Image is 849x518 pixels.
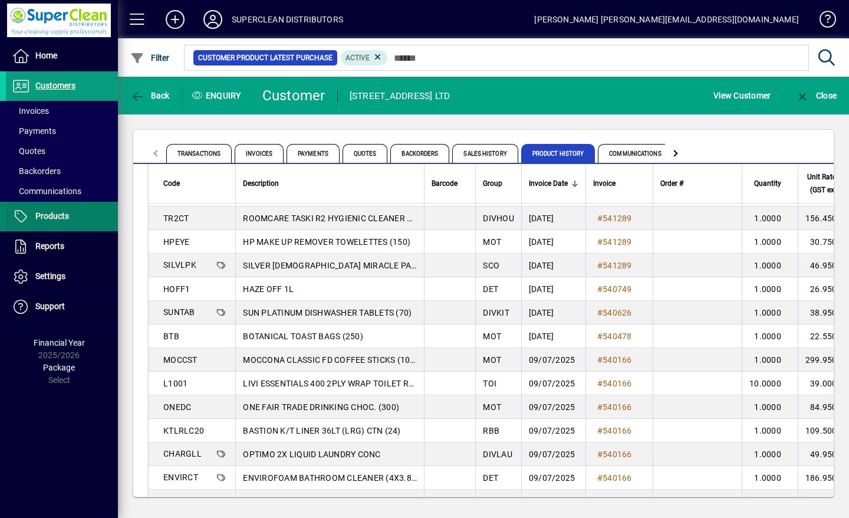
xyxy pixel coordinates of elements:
[521,324,585,348] td: [DATE]
[483,237,501,247] span: MOT
[521,206,585,230] td: [DATE]
[603,402,632,412] span: 540166
[597,308,603,317] span: #
[163,449,202,458] span: CHARGLL
[262,86,325,105] div: Customer
[603,473,632,483] span: 540166
[742,372,798,395] td: 10.0000
[12,126,56,136] span: Payments
[597,426,603,435] span: #
[749,177,792,190] div: Quantity
[710,85,774,106] button: View Customer
[163,355,198,365] span: MOCCST
[521,372,585,395] td: 09/07/2025
[483,177,502,190] span: Group
[603,284,632,294] span: 540749
[603,214,632,223] span: 541289
[432,177,468,190] div: Barcode
[156,9,194,30] button: Add
[603,237,632,247] span: 541289
[603,379,632,388] span: 540166
[598,144,672,163] span: Communications
[243,402,399,412] span: ONE FAIR TRADE DRINKING CHOC. (300)
[597,450,603,459] span: #
[243,332,363,341] span: BOTANICAL TOAST BAGS (250)
[811,2,834,41] a: Knowledge Base
[127,85,173,106] button: Back
[713,86,771,105] span: View Customer
[163,237,189,247] span: HPEYE
[597,497,603,506] span: #
[805,171,842,196] span: Unit Rate $ (GST excl)
[603,332,632,341] span: 540478
[163,402,191,412] span: ONEDC
[341,50,388,65] mat-chip: Product Activation Status: Active
[521,490,585,513] td: 09/07/2025
[521,348,585,372] td: 09/07/2025
[483,308,509,317] span: DIVKIT
[6,41,118,71] a: Home
[6,202,118,231] a: Products
[597,237,603,247] span: #
[483,426,499,435] span: RBB
[742,395,798,419] td: 1.0000
[603,450,632,459] span: 540166
[287,144,340,163] span: Payments
[593,377,636,390] a: #540166
[6,232,118,261] a: Reports
[483,497,509,506] span: DIVKIT
[163,496,183,506] span: TR75
[597,332,603,341] span: #
[521,395,585,419] td: 09/07/2025
[118,85,183,106] app-page-header-button: Back
[742,206,798,230] td: 1.0000
[243,177,417,190] div: Description
[163,473,198,482] span: ENVIRCT
[243,214,466,223] span: ROOMCARE TASKI R2 HYGIENIC CLEANER CONC. (2x1.5L)
[521,419,585,442] td: 09/07/2025
[163,284,190,294] span: HOFF1
[521,230,585,254] td: [DATE]
[243,237,410,247] span: HP MAKE UP REMOVER TOWELETTES (150)
[43,363,75,372] span: Package
[597,214,603,223] span: #
[183,86,254,105] div: Enquiry
[521,301,585,324] td: [DATE]
[483,402,501,412] span: MOT
[597,284,603,294] span: #
[603,497,632,506] span: 540166
[432,177,458,190] span: Barcode
[603,308,632,317] span: 540626
[166,144,232,163] span: Transactions
[742,254,798,277] td: 1.0000
[529,177,568,190] span: Invoice Date
[130,91,170,100] span: Back
[127,47,173,68] button: Filter
[243,450,380,459] span: OPTIMO 2X LIQUID LAUNDRY CONC
[390,144,449,163] span: Backorders
[194,9,232,30] button: Profile
[597,379,603,388] span: #
[660,177,735,190] div: Order #
[660,177,683,190] span: Order #
[521,466,585,490] td: 09/07/2025
[483,379,496,388] span: TOI
[795,91,837,100] span: Close
[35,51,57,60] span: Home
[593,448,636,461] a: #540166
[243,355,423,365] span: MOCCONA CLASSIC FD COFFEE STICKS (1000)
[163,260,196,270] span: SILVLPK
[603,426,632,435] span: 540166
[742,442,798,466] td: 1.0000
[593,259,636,272] a: #541289
[483,177,514,190] div: Group
[345,54,370,62] span: Active
[521,254,585,277] td: [DATE]
[754,177,781,190] span: Quantity
[593,177,616,190] span: Invoice
[593,212,636,225] a: #541289
[243,177,279,190] span: Description
[593,283,636,296] a: #540749
[243,473,419,483] span: ENVIROFOAM BATHROOM CLEANER (4X3.8L)
[6,101,118,121] a: Invoices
